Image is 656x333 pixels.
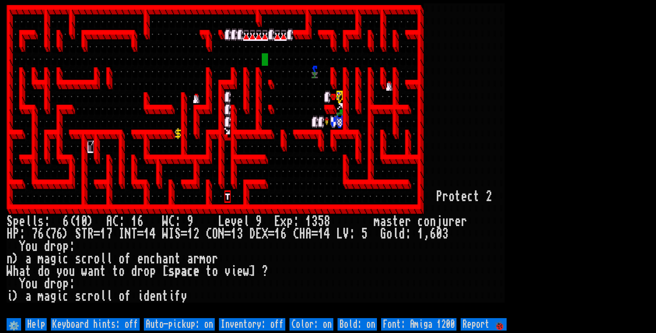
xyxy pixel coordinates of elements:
[168,228,175,240] div: I
[312,228,318,240] div: =
[69,265,75,278] div: u
[200,253,206,265] div: m
[206,265,212,278] div: t
[168,265,175,278] div: s
[399,228,405,240] div: d
[50,290,56,303] div: g
[262,265,268,278] div: ?
[436,190,442,203] div: P
[150,228,156,240] div: 4
[237,228,243,240] div: 3
[399,215,405,228] div: e
[87,265,94,278] div: a
[442,228,449,240] div: 3
[112,265,119,278] div: t
[125,290,131,303] div: f
[392,215,399,228] div: t
[386,228,392,240] div: o
[243,265,249,278] div: w
[38,215,44,228] div: s
[256,215,262,228] div: 9
[150,290,156,303] div: e
[162,253,168,265] div: a
[119,253,125,265] div: o
[87,228,94,240] div: R
[131,215,137,228] div: 1
[87,253,94,265] div: r
[150,265,156,278] div: p
[50,228,56,240] div: 7
[94,290,100,303] div: o
[206,253,212,265] div: o
[69,278,75,290] div: :
[63,253,69,265] div: c
[63,215,69,228] div: 6
[131,265,137,278] div: d
[219,318,285,331] input: Inventory: off
[31,240,38,253] div: u
[63,278,69,290] div: p
[38,253,44,265] div: m
[63,240,69,253] div: p
[461,190,467,203] div: e
[144,318,215,331] input: Auto-pickup: on
[25,278,31,290] div: o
[343,228,349,240] div: V
[486,190,492,203] div: 2
[44,278,50,290] div: d
[268,228,274,240] div: =
[424,228,430,240] div: ,
[19,278,25,290] div: Y
[187,265,193,278] div: c
[19,265,25,278] div: a
[144,290,150,303] div: d
[231,215,237,228] div: v
[119,290,125,303] div: o
[162,215,168,228] div: W
[449,190,455,203] div: o
[119,215,125,228] div: :
[293,215,299,228] div: :
[287,215,293,228] div: p
[94,265,100,278] div: n
[430,215,436,228] div: n
[56,278,63,290] div: o
[256,228,262,240] div: E
[187,228,193,240] div: 1
[137,215,144,228] div: 6
[31,278,38,290] div: u
[13,253,19,265] div: )
[94,228,100,240] div: =
[324,215,330,228] div: 8
[237,215,243,228] div: e
[13,290,19,303] div: )
[175,228,181,240] div: S
[137,290,144,303] div: i
[336,228,343,240] div: L
[137,265,144,278] div: r
[112,215,119,228] div: C
[461,318,507,331] input: Report 🐞
[7,253,13,265] div: n
[75,215,81,228] div: 1
[338,318,377,331] input: Bold: on
[125,253,131,265] div: f
[87,290,94,303] div: r
[7,265,13,278] div: W
[87,215,94,228] div: )
[100,265,106,278] div: t
[175,215,181,228] div: :
[162,290,168,303] div: t
[206,228,212,240] div: C
[50,278,56,290] div: r
[56,240,63,253] div: o
[405,228,411,240] div: :
[181,290,187,303] div: y
[7,318,21,331] input: ⚙️
[218,215,224,228] div: L
[442,215,449,228] div: u
[324,228,330,240] div: 4
[181,265,187,278] div: a
[175,290,181,303] div: f
[473,190,480,203] div: t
